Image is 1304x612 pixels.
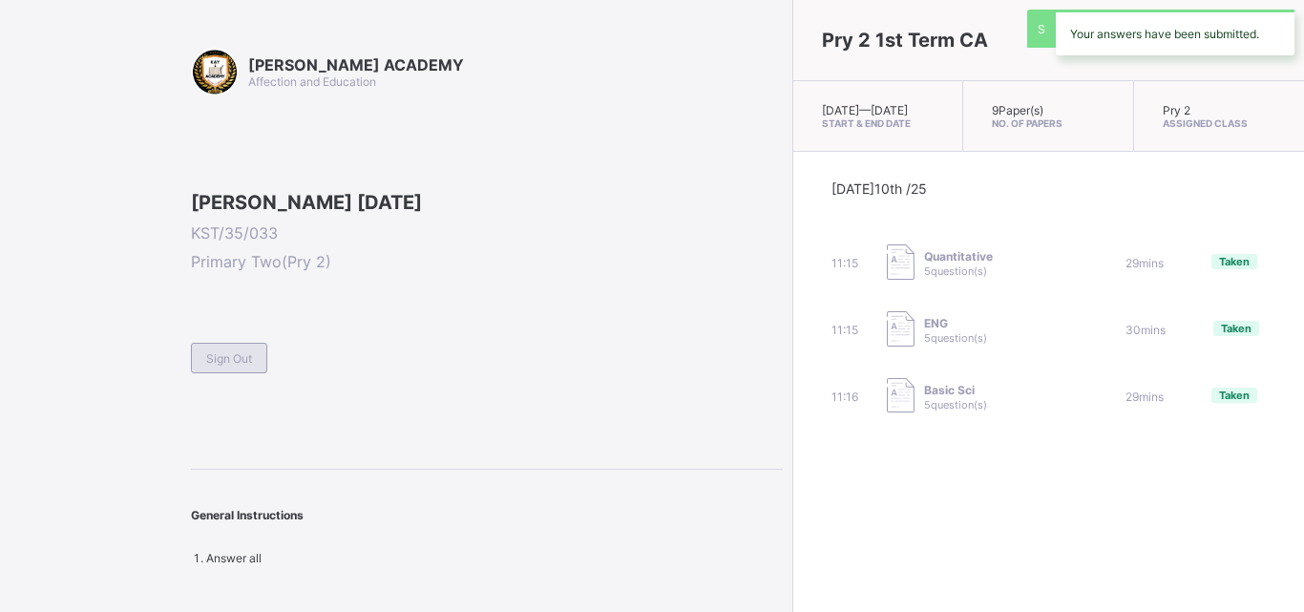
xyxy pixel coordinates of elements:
[248,74,376,89] span: Affection and Education
[831,180,927,197] span: [DATE] 10th /25
[1056,10,1294,55] div: Your answers have been submitted.
[831,323,858,337] span: 11:15
[924,316,987,330] span: ENG
[248,55,464,74] span: [PERSON_NAME] ACADEMY
[206,351,252,366] span: Sign Out
[1221,322,1251,335] span: Taken
[191,223,783,243] span: KST/35/033
[822,29,988,52] span: Pry 2 1st Term CA
[831,256,858,270] span: 11:15
[1219,255,1250,268] span: Taken
[1125,323,1166,337] span: 30 mins
[1125,256,1164,270] span: 29 mins
[1219,389,1250,402] span: Taken
[822,103,908,117] span: [DATE] — [DATE]
[1163,117,1275,129] span: Assigned Class
[924,249,993,264] span: Quantitative
[191,252,783,271] span: Primary Two ( Pry 2 )
[924,264,987,278] span: 5 question(s)
[887,244,915,280] img: take_paper.cd97e1aca70de81545fe8e300f84619e.svg
[191,191,783,214] span: [PERSON_NAME] [DATE]
[831,390,858,404] span: 11:16
[822,117,934,129] span: Start & End Date
[992,117,1104,129] span: No. of Papers
[924,331,987,345] span: 5 question(s)
[206,551,262,565] span: Answer all
[887,378,915,413] img: take_paper.cd97e1aca70de81545fe8e300f84619e.svg
[887,311,915,347] img: take_paper.cd97e1aca70de81545fe8e300f84619e.svg
[924,383,987,397] span: Basic Sci
[924,398,987,412] span: 5 question(s)
[992,103,1043,117] span: 9 Paper(s)
[1125,390,1164,404] span: 29 mins
[1163,103,1190,117] span: Pry 2
[191,508,304,522] span: General Instructions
